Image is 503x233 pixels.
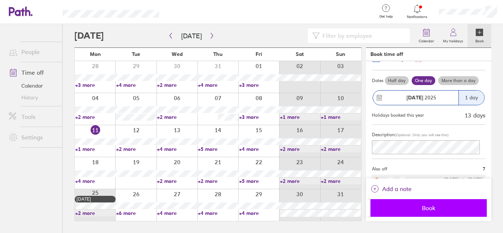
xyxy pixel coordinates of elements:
a: Calendar [3,80,62,92]
a: My holidays [439,24,468,47]
a: Book [468,24,491,47]
span: (Optional. Only you will see this) [395,133,449,137]
a: Tools [3,109,62,124]
span: Mon [90,51,101,57]
div: [DATE] [DATE] [444,177,482,182]
a: +1 more [321,114,361,120]
a: +2 more [157,178,197,184]
a: +2 more [321,146,361,152]
span: Tue [132,51,140,57]
a: +4 more [75,178,115,184]
a: +4 more [239,210,279,216]
a: +2 more [75,114,115,120]
a: +2 more [116,146,156,152]
a: +4 more [157,210,197,216]
span: Add a note [382,183,412,195]
span: Sun [336,51,345,57]
a: +2 more [280,178,320,184]
span: Sat [296,51,304,57]
button: Book [370,199,487,217]
strong: [DATE] [407,94,423,101]
a: +4 more [198,82,238,88]
a: +2 more [157,82,197,88]
span: Book [376,205,482,211]
input: Filter by employee [320,29,405,43]
a: +2 more [75,210,115,216]
a: +3 more [75,82,115,88]
div: Book time off [370,51,403,57]
a: +6 more [116,210,156,216]
div: [DATE] [77,197,114,202]
label: More than a day [438,76,479,85]
button: [DATE] 20251 day [372,87,485,109]
span: Notifications [405,15,429,19]
span: Also off [372,166,387,172]
a: +3 more [239,114,279,120]
a: +5 more [239,178,279,184]
div: Holidays booked this year [372,113,424,118]
label: Calendar [414,37,439,43]
span: Thu [213,51,222,57]
span: Get help [374,14,398,19]
a: Time off [3,65,62,80]
span: 7 [483,166,485,172]
a: +2 more [321,178,361,184]
a: Calendar [414,24,439,47]
button: [DATE] [175,30,208,42]
a: History [3,92,62,103]
a: +1 more [280,114,320,120]
span: 2025 [407,95,436,100]
a: +4 more [198,210,238,216]
label: Book [471,37,488,43]
div: 1 day [458,91,484,105]
span: Description [372,132,395,137]
a: +3 more [239,82,279,88]
label: My holidays [439,37,468,43]
div: 13 days [465,112,485,119]
a: +2 more [198,178,238,184]
a: +4 more [239,146,279,152]
a: Notifications [405,4,429,19]
a: +4 more [157,146,197,152]
span: Fri [256,51,262,57]
label: Half day [385,76,409,85]
label: One day [412,76,435,85]
span: Wed [172,51,183,57]
button: Add a note [370,183,412,195]
span: Dates [372,78,383,83]
a: +5 more [198,146,238,152]
a: +2 more [280,146,320,152]
a: +4 more [116,82,156,88]
a: +2 more [157,114,197,120]
a: Settings [3,130,62,145]
a: +1 more [75,146,115,152]
a: People [3,45,62,59]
